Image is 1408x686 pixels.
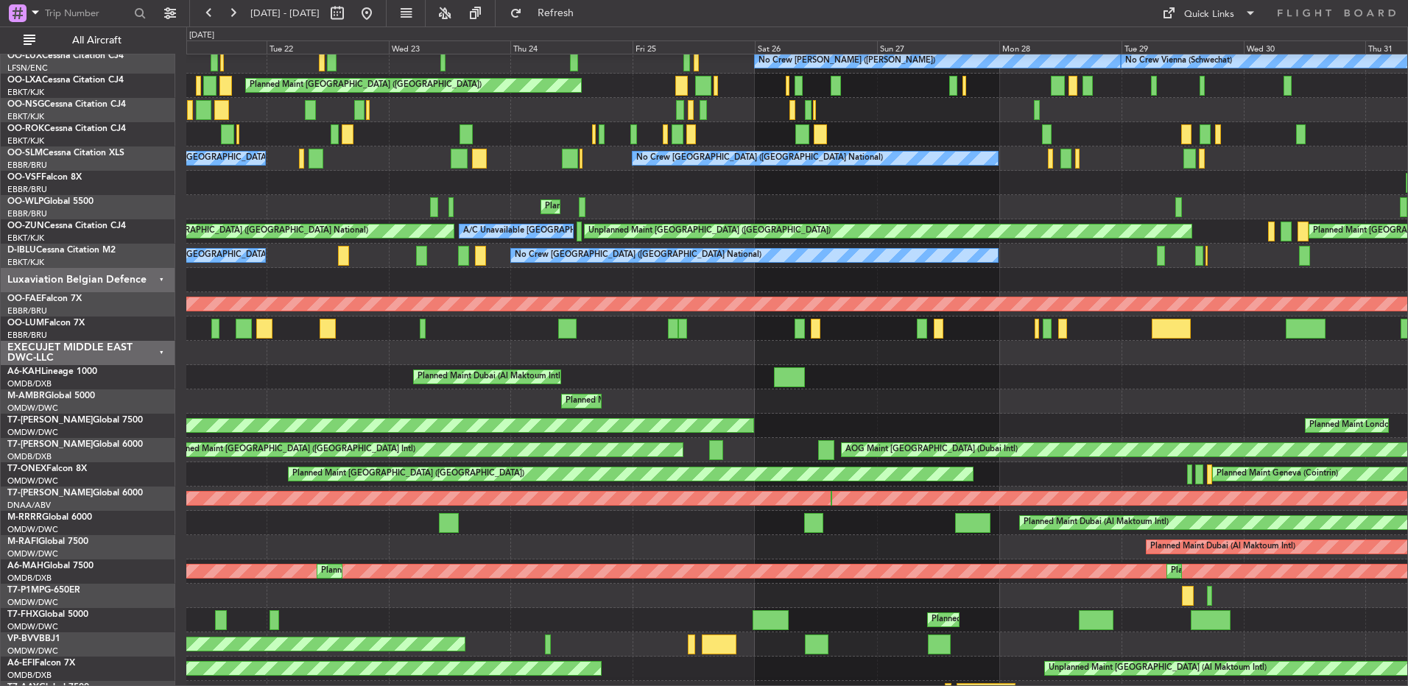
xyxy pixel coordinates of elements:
[1024,512,1169,534] div: Planned Maint Dubai (Al Maktoum Intl)
[7,586,44,595] span: T7-P1MP
[7,537,88,546] a: M-RAFIGlobal 7500
[7,586,80,595] a: T7-P1MPG-650ER
[7,319,85,328] a: OO-LUMFalcon 7X
[7,489,143,498] a: T7-[PERSON_NAME]Global 6000
[1049,657,1267,679] div: Unplanned Maint [GEOGRAPHIC_DATA] (Al Maktoum Intl)
[7,610,88,619] a: T7-FHXGlobal 5000
[7,173,82,182] a: OO-VSFFalcon 8X
[7,548,58,559] a: OMDW/DWC
[633,40,755,54] div: Fri 25
[7,233,44,244] a: EBKT/KJK
[7,670,52,681] a: OMDB/DXB
[7,111,44,122] a: EBKT/KJK
[1217,463,1338,485] div: Planned Maint Geneva (Cointrin)
[7,392,45,400] span: M-AMBR
[7,197,94,206] a: OO-WLPGlobal 5500
[7,378,52,389] a: OMDB/DXB
[7,464,46,473] span: T7-ONEX
[845,439,1018,461] div: AOG Maint [GEOGRAPHIC_DATA] (Dubai Intl)
[7,294,82,303] a: OO-FAEFalcon 7X
[1244,40,1366,54] div: Wed 30
[7,597,58,608] a: OMDW/DWC
[38,35,155,46] span: All Aircraft
[7,403,58,414] a: OMDW/DWC
[999,40,1122,54] div: Mon 28
[7,416,143,425] a: T7-[PERSON_NAME]Global 7500
[267,40,389,54] div: Tue 22
[7,524,58,535] a: OMDW/DWC
[755,40,877,54] div: Sat 26
[1122,40,1244,54] div: Tue 29
[7,52,42,60] span: OO-LUX
[7,294,41,303] span: OO-FAE
[418,366,563,388] div: Planned Maint Dubai (Al Maktoum Intl)
[7,392,95,400] a: M-AMBRGlobal 5000
[7,573,52,584] a: OMDB/DXB
[932,609,1164,631] div: Planned Maint [GEOGRAPHIC_DATA] ([GEOGRAPHIC_DATA])
[7,149,43,158] span: OO-SLM
[7,197,43,206] span: OO-WLP
[588,220,831,242] div: Unplanned Maint [GEOGRAPHIC_DATA] ([GEOGRAPHIC_DATA])
[7,500,51,511] a: DNAA/ABV
[7,475,58,487] a: OMDW/DWC
[525,8,587,18] span: Refresh
[7,562,43,570] span: A6-MAH
[7,76,42,85] span: OO-LXA
[7,246,36,255] span: D-IBLU
[189,29,214,42] div: [DATE]
[250,74,482,96] div: Planned Maint [GEOGRAPHIC_DATA] ([GEOGRAPHIC_DATA])
[7,149,124,158] a: OO-SLMCessna Citation XLS
[7,610,38,619] span: T7-FHX
[7,246,116,255] a: D-IBLUCessna Citation M2
[7,621,58,632] a: OMDW/DWC
[7,513,42,522] span: M-RRRR
[16,29,160,52] button: All Aircraft
[144,40,267,54] div: Mon 21
[389,40,511,54] div: Wed 23
[7,305,47,317] a: EBBR/BRU
[7,634,60,643] a: VP-BVVBBJ1
[7,184,47,195] a: EBBR/BRU
[1125,50,1232,72] div: No Crew Vienna (Schwechat)
[7,367,41,376] span: A6-KAH
[636,147,883,169] div: No Crew [GEOGRAPHIC_DATA] ([GEOGRAPHIC_DATA] National)
[463,220,737,242] div: A/C Unavailable [GEOGRAPHIC_DATA] ([GEOGRAPHIC_DATA] National)
[7,489,93,498] span: T7-[PERSON_NAME]
[292,463,524,485] div: Planned Maint [GEOGRAPHIC_DATA] ([GEOGRAPHIC_DATA])
[7,222,44,230] span: OO-ZUN
[7,124,126,133] a: OO-ROKCessna Citation CJ4
[7,562,94,570] a: A6-MAHGlobal 7500
[7,451,52,462] a: OMDB/DXB
[1150,536,1295,558] div: Planned Maint Dubai (Al Maktoum Intl)
[7,76,124,85] a: OO-LXACessna Citation CJ4
[510,40,633,54] div: Thu 24
[877,40,999,54] div: Sun 27
[7,100,126,109] a: OO-NSGCessna Citation CJ4
[7,319,44,328] span: OO-LUM
[7,87,44,98] a: EBKT/KJK
[250,7,320,20] span: [DATE] - [DATE]
[7,173,41,182] span: OO-VSF
[7,513,92,522] a: M-RRRRGlobal 6000
[1155,1,1264,25] button: Quick Links
[7,537,38,546] span: M-RAFI
[503,1,591,25] button: Refresh
[113,220,368,242] div: AOG Maint [GEOGRAPHIC_DATA] ([GEOGRAPHIC_DATA] National)
[169,439,415,461] div: Planned Maint [GEOGRAPHIC_DATA] ([GEOGRAPHIC_DATA] Intl)
[7,440,143,449] a: T7-[PERSON_NAME]Global 6000
[7,427,58,438] a: OMDW/DWC
[7,659,35,668] span: A6-EFI
[7,257,44,268] a: EBKT/KJK
[321,560,567,582] div: Planned Maint [GEOGRAPHIC_DATA] ([GEOGRAPHIC_DATA] Intl)
[758,50,935,72] div: No Crew [PERSON_NAME] ([PERSON_NAME])
[7,63,48,74] a: LFSN/ENC
[7,464,87,473] a: T7-ONEXFalcon 8X
[515,244,761,266] div: No Crew [GEOGRAPHIC_DATA] ([GEOGRAPHIC_DATA] National)
[566,390,798,412] div: Planned Maint [GEOGRAPHIC_DATA] ([GEOGRAPHIC_DATA])
[7,634,39,643] span: VP-BVV
[7,330,47,341] a: EBBR/BRU
[7,367,97,376] a: A6-KAHLineage 1000
[7,100,44,109] span: OO-NSG
[7,416,93,425] span: T7-[PERSON_NAME]
[7,124,44,133] span: OO-ROK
